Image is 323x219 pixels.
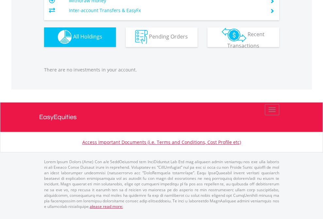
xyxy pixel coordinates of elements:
[222,28,246,42] img: transactions-zar-wht.png
[227,31,265,49] span: Recent Transactions
[82,139,241,145] a: Access Important Documents (i.e. Terms and Conditions, Cost Profile etc)
[149,33,188,40] span: Pending Orders
[44,159,279,209] p: Lorem Ipsum Dolors (Ame) Con a/e SeddOeiusmod tem InciDiduntut Lab Etd mag aliquaen admin veniamq...
[58,30,72,44] img: holdings-wht.png
[44,27,116,47] button: All Holdings
[207,27,279,47] button: Recent Transactions
[69,6,262,15] td: Inter-account Transfers & EasyFx
[39,102,284,132] a: EasyEquities
[135,30,148,44] img: pending_instructions-wht.png
[73,33,102,40] span: All Holdings
[126,27,198,47] button: Pending Orders
[90,204,123,209] a: please read more:
[44,67,279,73] p: There are no investments in your account.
